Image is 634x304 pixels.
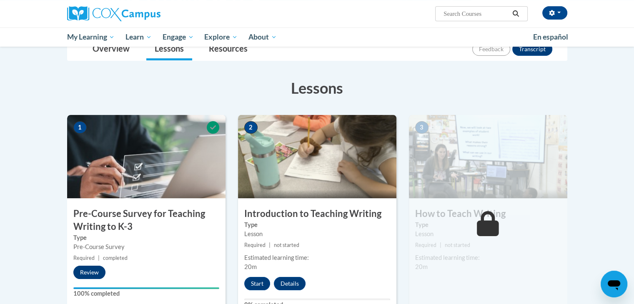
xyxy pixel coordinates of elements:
label: Type [244,220,390,229]
button: Start [244,277,270,290]
span: Required [73,255,95,261]
div: Pre-Course Survey [73,242,219,252]
span: not started [445,242,470,248]
span: 20m [244,263,257,270]
div: Lesson [244,229,390,239]
span: My Learning [67,32,115,42]
span: completed [103,255,128,261]
a: Cox Campus [67,6,226,21]
h3: Pre-Course Survey for Teaching Writing to K-3 [67,207,226,233]
a: Engage [157,27,199,47]
label: Type [73,233,219,242]
img: Course Image [67,115,226,198]
span: Required [415,242,436,248]
label: 100% completed [73,289,219,298]
h3: How to Teach Writing [409,207,567,220]
a: Learn [120,27,157,47]
span: | [98,255,100,261]
span: 20m [415,263,428,270]
span: Required [244,242,266,248]
input: Search Courses [443,9,509,19]
label: Type [415,220,561,229]
h3: Introduction to Teaching Writing [238,207,396,220]
span: Learn [125,32,152,42]
span: 3 [415,121,429,134]
a: Overview [84,38,138,60]
a: Lessons [146,38,192,60]
button: Feedback [472,42,510,56]
span: About [248,32,277,42]
button: Details [274,277,306,290]
span: | [269,242,271,248]
button: Review [73,266,105,279]
h3: Lessons [67,77,567,98]
img: Cox Campus [67,6,160,21]
a: En español [528,28,574,46]
div: Lesson [415,229,561,239]
a: Resources [200,38,256,60]
img: Course Image [409,115,567,198]
div: Main menu [55,27,580,47]
iframe: Button to launch messaging window [601,271,627,297]
div: Estimated learning time: [244,253,390,262]
span: Engage [163,32,194,42]
span: 2 [244,121,258,134]
span: | [440,242,441,248]
a: My Learning [62,27,120,47]
button: Account Settings [542,6,567,20]
a: About [243,27,282,47]
button: Transcript [512,42,552,56]
span: Explore [204,32,238,42]
span: 1 [73,121,87,134]
span: En español [533,32,568,41]
button: Search [509,9,522,19]
span: not started [274,242,299,248]
a: Explore [199,27,243,47]
div: Your progress [73,287,219,289]
div: Estimated learning time: [415,253,561,262]
img: Course Image [238,115,396,198]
